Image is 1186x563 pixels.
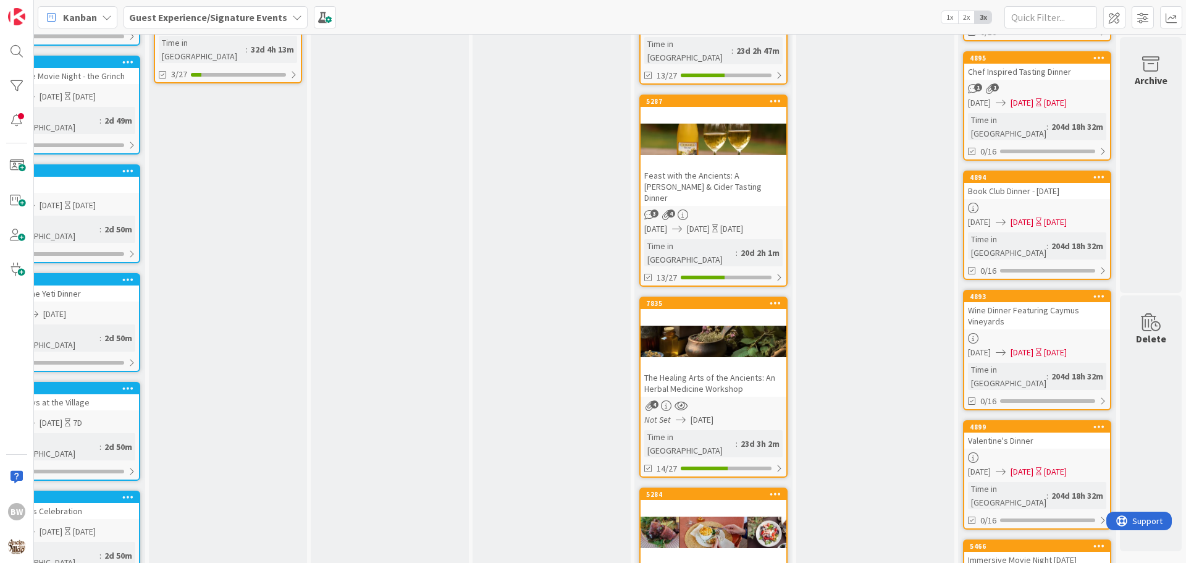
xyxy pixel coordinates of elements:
div: [DATE] [1044,346,1067,359]
div: [DATE] [720,222,743,235]
div: 4895 [964,53,1110,64]
div: 4894 [964,172,1110,183]
div: 20d 2h 1m [738,246,783,260]
div: Time in [GEOGRAPHIC_DATA] [968,232,1046,260]
div: 23d 3h 2m [738,437,783,451]
div: 4899Valentine's Dinner [964,421,1110,449]
div: [DATE] [1044,96,1067,109]
i: Not Set [644,414,671,425]
a: 4899Valentine's Dinner[DATE][DATE][DATE]Time in [GEOGRAPHIC_DATA]:204d 18h 32m0/16 [963,420,1111,530]
span: 13/27 [657,271,677,284]
span: [DATE] [40,90,62,103]
a: 7835The Healing Arts of the Ancients: An Herbal Medicine WorkshopNot Set[DATE]Time in [GEOGRAPHIC... [639,297,788,478]
div: 204d 18h 32m [1048,489,1106,502]
span: 1x [941,11,958,23]
div: 2d 50m [101,440,135,454]
div: 4893Wine Dinner Featuring Caymus Vineyards [964,291,1110,329]
span: : [1046,489,1048,502]
div: Time in [GEOGRAPHIC_DATA] [968,113,1046,140]
img: avatar [8,538,25,555]
div: [DATE] [73,525,96,538]
div: [DATE] [1044,216,1067,229]
span: [DATE] [40,199,62,212]
span: : [99,440,101,454]
span: [DATE] [968,465,991,478]
div: 7835 [641,298,786,309]
span: 1 [974,83,982,91]
span: 0/16 [980,265,996,277]
span: : [99,114,101,127]
span: : [1046,120,1048,133]
span: Kanban [63,10,97,25]
div: [DATE] [1044,465,1067,478]
div: 204d 18h 32m [1048,370,1106,383]
div: 2d 50m [101,331,135,345]
div: Time in [GEOGRAPHIC_DATA] [968,363,1046,390]
span: 3 [650,210,658,218]
span: 2x [958,11,975,23]
span: : [1046,239,1048,253]
div: 204d 18h 32m [1048,120,1106,133]
a: 4894Book Club Dinner - [DATE][DATE][DATE][DATE]Time in [GEOGRAPHIC_DATA]:204d 18h 32m0/16 [963,171,1111,280]
div: 2d 49m [101,114,135,127]
div: Time in [GEOGRAPHIC_DATA] [968,482,1046,509]
span: [DATE] [1011,216,1033,229]
span: 14/27 [657,462,677,475]
b: Guest Experience/Signature Events [129,11,287,23]
div: 5466 [964,541,1110,552]
div: 204d 18h 32m [1048,239,1106,253]
div: 4895Chef Inspired Tasting Dinner [964,53,1110,80]
span: 1 [991,83,999,91]
div: 4893 [964,291,1110,302]
a: 4895Chef Inspired Tasting Dinner[DATE][DATE][DATE]Time in [GEOGRAPHIC_DATA]:204d 18h 32m0/16 [963,51,1111,161]
div: BW [8,503,25,520]
div: Chef Inspired Tasting Dinner [964,64,1110,80]
span: [DATE] [644,222,667,235]
div: 7D [73,417,82,430]
div: 5284 [646,490,786,499]
span: : [736,437,738,451]
div: 4893 [970,292,1110,301]
div: 4899 [970,423,1110,431]
div: The Healing Arts of the Ancients: An Herbal Medicine Workshop [641,370,786,397]
span: Support [26,2,56,17]
span: 4 [650,400,658,408]
div: 7835 [646,299,786,308]
span: [DATE] [687,222,710,235]
div: 5284 [641,489,786,500]
span: [DATE] [691,413,713,426]
div: 5287 [641,96,786,107]
div: Book Club Dinner - [DATE] [964,183,1110,199]
div: 4894Book Club Dinner - [DATE] [964,172,1110,199]
div: Time in [GEOGRAPHIC_DATA] [644,430,736,457]
span: [DATE] [1011,465,1033,478]
div: 4899 [964,421,1110,433]
div: 2d 50m [101,222,135,236]
span: [DATE] [43,308,66,321]
span: : [731,44,733,57]
div: 5466 [970,542,1110,551]
div: 5287 [646,97,786,106]
span: [DATE] [968,216,991,229]
span: 3/27 [171,68,187,81]
span: 0/16 [980,145,996,158]
div: Time in [GEOGRAPHIC_DATA] [159,36,246,63]
div: Time in [GEOGRAPHIC_DATA] [644,37,731,64]
div: 2d 50m [101,549,135,562]
span: [DATE] [40,525,62,538]
span: [DATE] [968,346,991,359]
span: : [736,246,738,260]
span: : [246,43,248,56]
a: 4893Wine Dinner Featuring Caymus Vineyards[DATE][DATE][DATE]Time in [GEOGRAPHIC_DATA]:204d 18h 32... [963,290,1111,410]
span: 13/27 [657,69,677,82]
div: 5287Feast with the Ancients: A [PERSON_NAME] & Cider Tasting Dinner [641,96,786,206]
span: [DATE] [1011,346,1033,359]
div: Wine Dinner Featuring Caymus Vineyards [964,302,1110,329]
span: 0/16 [980,395,996,408]
div: Valentine's Dinner [964,433,1110,449]
span: : [1046,370,1048,383]
span: [DATE] [40,417,62,430]
span: 0/16 [980,514,996,527]
div: Delete [1136,331,1166,346]
a: 5287Feast with the Ancients: A [PERSON_NAME] & Cider Tasting Dinner[DATE][DATE][DATE]Time in [GEO... [639,95,788,287]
